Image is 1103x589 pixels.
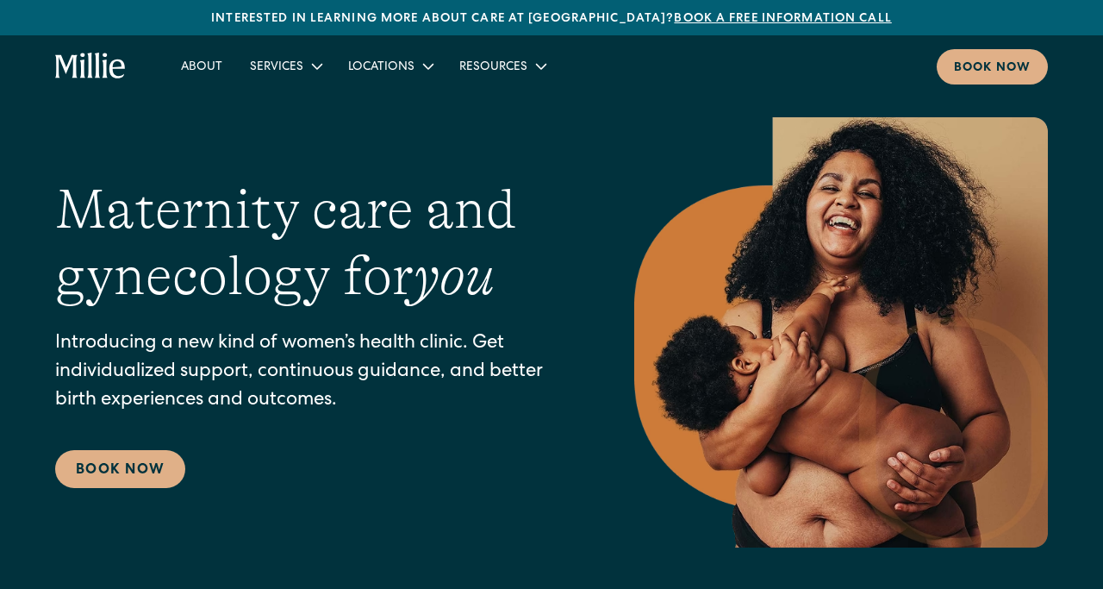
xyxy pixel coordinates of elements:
h1: Maternity care and gynecology for [55,177,565,310]
em: you [414,245,495,307]
div: Services [250,59,303,77]
a: Book a free information call [674,13,891,25]
div: Resources [459,59,527,77]
div: Resources [446,52,558,80]
img: Smiling mother with her baby in arms, celebrating body positivity and the nurturing bond of postp... [634,117,1048,548]
div: Locations [348,59,414,77]
p: Introducing a new kind of women’s health clinic. Get individualized support, continuous guidance,... [55,330,565,416]
a: home [55,53,126,80]
a: Book now [937,49,1048,85]
a: Book Now [55,450,185,488]
div: Services [236,52,334,80]
div: Book now [954,60,1031,78]
a: About [167,52,236,80]
div: Locations [334,52,446,80]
